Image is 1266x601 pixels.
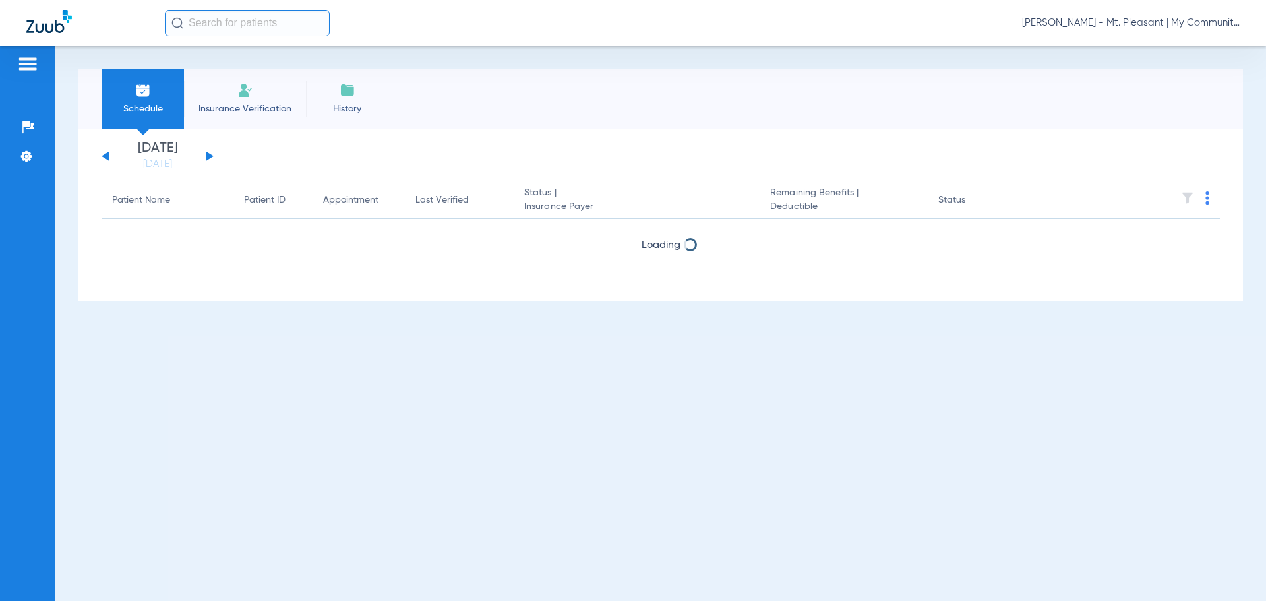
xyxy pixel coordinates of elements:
[1205,191,1209,205] img: group-dot-blue.svg
[1022,16,1240,30] span: [PERSON_NAME] - Mt. Pleasant | My Community Dental Centers
[112,193,223,207] div: Patient Name
[244,193,286,207] div: Patient ID
[316,102,378,115] span: History
[26,10,72,33] img: Zuub Logo
[171,17,183,29] img: Search Icon
[340,82,355,98] img: History
[111,102,174,115] span: Schedule
[237,82,253,98] img: Manual Insurance Verification
[928,182,1017,219] th: Status
[17,56,38,72] img: hamburger-icon
[514,182,760,219] th: Status |
[323,193,394,207] div: Appointment
[415,193,503,207] div: Last Verified
[135,82,151,98] img: Schedule
[415,193,469,207] div: Last Verified
[323,193,378,207] div: Appointment
[118,142,197,171] li: [DATE]
[524,200,749,214] span: Insurance Payer
[118,158,197,171] a: [DATE]
[770,200,917,214] span: Deductible
[194,102,296,115] span: Insurance Verification
[165,10,330,36] input: Search for patients
[642,240,680,251] span: Loading
[112,193,170,207] div: Patient Name
[1181,191,1194,205] img: filter.svg
[760,182,927,219] th: Remaining Benefits |
[244,193,302,207] div: Patient ID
